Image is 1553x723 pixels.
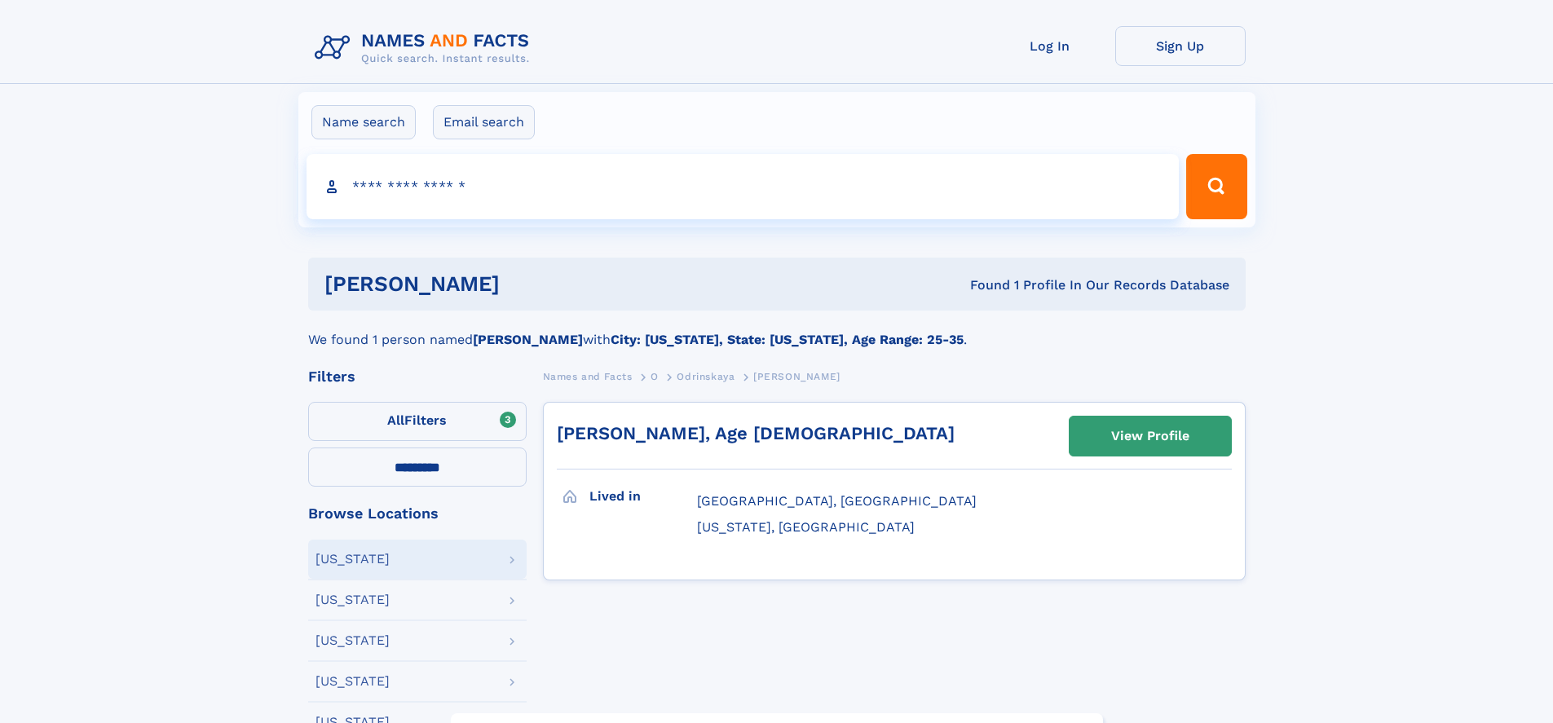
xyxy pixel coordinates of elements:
a: Log In [985,26,1115,66]
span: [PERSON_NAME] [753,371,840,382]
img: Logo Names and Facts [308,26,543,70]
div: Browse Locations [308,506,527,521]
span: All [387,412,404,428]
span: [US_STATE], [GEOGRAPHIC_DATA] [697,519,915,535]
h1: [PERSON_NAME] [324,274,735,294]
a: [PERSON_NAME], Age [DEMOGRAPHIC_DATA] [557,423,955,443]
a: View Profile [1070,417,1231,456]
div: [US_STATE] [315,593,390,606]
span: [GEOGRAPHIC_DATA], [GEOGRAPHIC_DATA] [697,493,977,509]
div: Found 1 Profile In Our Records Database [735,276,1229,294]
div: [US_STATE] [315,675,390,688]
div: Filters [308,369,527,384]
div: View Profile [1111,417,1189,455]
a: Odrinskaya [677,366,735,386]
div: [US_STATE] [315,634,390,647]
a: Names and Facts [543,366,633,386]
label: Email search [433,105,535,139]
div: [US_STATE] [315,553,390,566]
label: Filters [308,402,527,441]
h3: Lived in [589,483,697,510]
span: Odrinskaya [677,371,735,382]
span: O [651,371,659,382]
label: Name search [311,105,416,139]
a: O [651,366,659,386]
b: [PERSON_NAME] [473,332,583,347]
input: search input [307,154,1180,219]
button: Search Button [1186,154,1246,219]
a: Sign Up [1115,26,1246,66]
b: City: [US_STATE], State: [US_STATE], Age Range: 25-35 [611,332,964,347]
div: We found 1 person named with . [308,311,1246,350]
